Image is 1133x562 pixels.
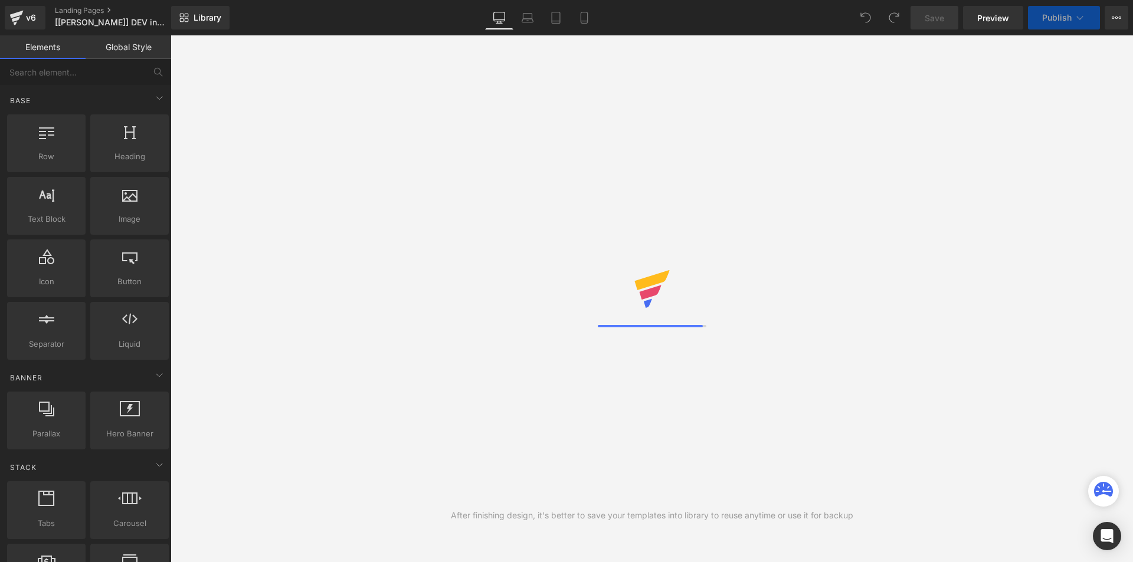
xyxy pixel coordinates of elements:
span: Row [11,150,82,163]
span: Heading [94,150,165,163]
span: Publish [1042,13,1072,22]
span: Parallax [11,428,82,440]
span: Save [925,12,944,24]
a: Landing Pages [55,6,191,15]
a: Tablet [542,6,570,29]
a: New Library [171,6,230,29]
span: Tabs [11,517,82,530]
button: Undo [854,6,877,29]
div: After finishing design, it's better to save your templates into library to reuse anytime or use i... [451,509,853,522]
span: Button [94,275,165,288]
span: Hero Banner [94,428,165,440]
button: More [1105,6,1128,29]
a: Mobile [570,6,598,29]
span: Base [9,95,32,106]
span: [[PERSON_NAME]] DEV ing [DATE] [55,18,168,27]
a: Laptop [513,6,542,29]
a: Global Style [86,35,171,59]
span: Image [94,213,165,225]
button: Redo [882,6,906,29]
span: Icon [11,275,82,288]
div: Open Intercom Messenger [1093,522,1121,550]
span: Banner [9,372,44,383]
a: Desktop [485,6,513,29]
a: Preview [963,6,1023,29]
span: Separator [11,338,82,350]
span: Library [194,12,221,23]
span: Stack [9,462,38,473]
button: Publish [1028,6,1100,29]
div: v6 [24,10,38,25]
span: Preview [977,12,1009,24]
span: Text Block [11,213,82,225]
span: Carousel [94,517,165,530]
a: v6 [5,6,45,29]
span: Liquid [94,338,165,350]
